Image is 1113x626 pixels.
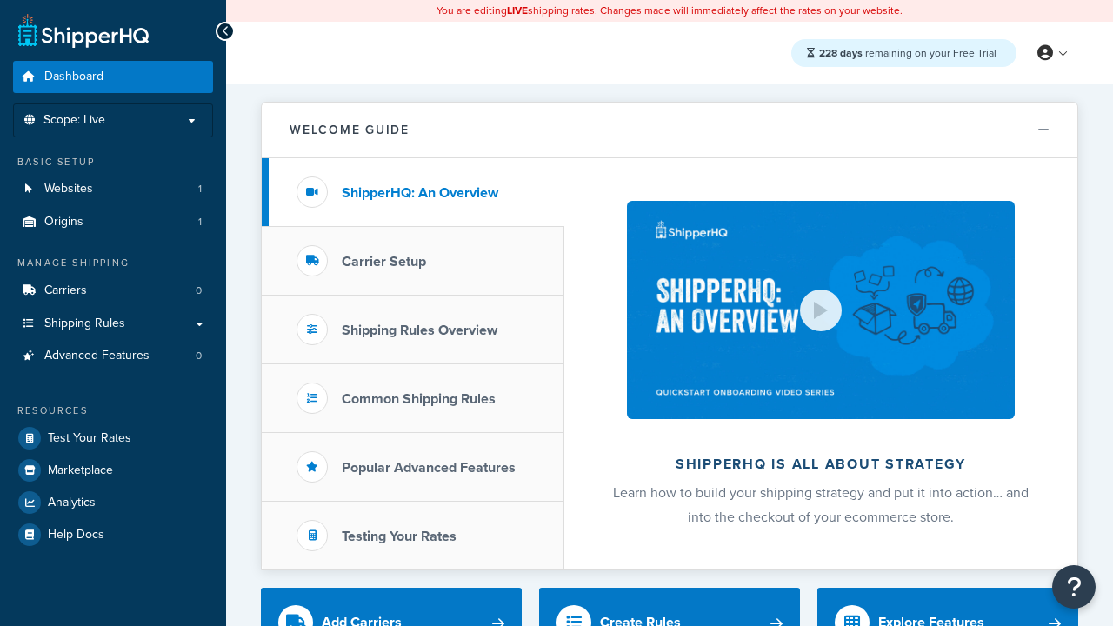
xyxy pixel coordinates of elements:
[610,456,1031,472] h2: ShipperHQ is all about strategy
[627,201,1015,419] img: ShipperHQ is all about strategy
[819,45,863,61] strong: 228 days
[342,254,426,270] h3: Carrier Setup
[819,45,996,61] span: remaining on your Free Trial
[13,455,213,486] a: Marketplace
[198,215,202,230] span: 1
[342,460,516,476] h3: Popular Advanced Features
[507,3,528,18] b: LIVE
[1052,565,1096,609] button: Open Resource Center
[48,528,104,543] span: Help Docs
[13,275,213,307] li: Carriers
[13,206,213,238] a: Origins1
[44,215,83,230] span: Origins
[262,103,1077,158] button: Welcome Guide
[196,283,202,298] span: 0
[290,123,410,137] h2: Welcome Guide
[342,391,496,407] h3: Common Shipping Rules
[196,349,202,363] span: 0
[44,182,93,196] span: Websites
[13,155,213,170] div: Basic Setup
[48,463,113,478] span: Marketplace
[13,173,213,205] li: Websites
[13,61,213,93] a: Dashboard
[342,323,497,338] h3: Shipping Rules Overview
[13,173,213,205] a: Websites1
[13,519,213,550] a: Help Docs
[613,483,1029,527] span: Learn how to build your shipping strategy and put it into action… and into the checkout of your e...
[48,496,96,510] span: Analytics
[13,256,213,270] div: Manage Shipping
[13,340,213,372] a: Advanced Features0
[198,182,202,196] span: 1
[342,529,457,544] h3: Testing Your Rates
[44,349,150,363] span: Advanced Features
[44,70,103,84] span: Dashboard
[44,316,125,331] span: Shipping Rules
[43,113,105,128] span: Scope: Live
[13,487,213,518] a: Analytics
[13,206,213,238] li: Origins
[342,185,498,201] h3: ShipperHQ: An Overview
[13,275,213,307] a: Carriers0
[44,283,87,298] span: Carriers
[13,423,213,454] a: Test Your Rates
[13,340,213,372] li: Advanced Features
[13,403,213,418] div: Resources
[48,431,131,446] span: Test Your Rates
[13,308,213,340] a: Shipping Rules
